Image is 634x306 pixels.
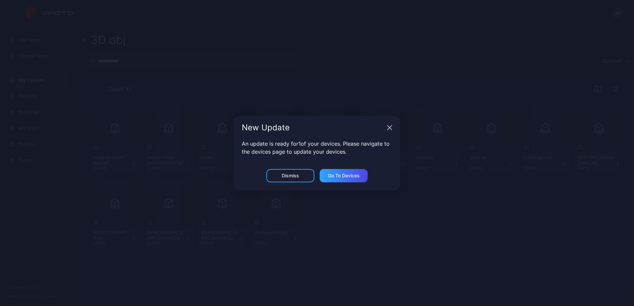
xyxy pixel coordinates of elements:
[328,173,360,178] div: Go to devices
[242,124,384,132] div: New Update
[282,173,299,178] div: Dismiss
[266,169,314,182] button: Dismiss
[320,169,368,182] button: Go to devices
[242,140,392,156] p: An update is ready for 1 of your devices. Please navigate to the devices page to update your devi...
